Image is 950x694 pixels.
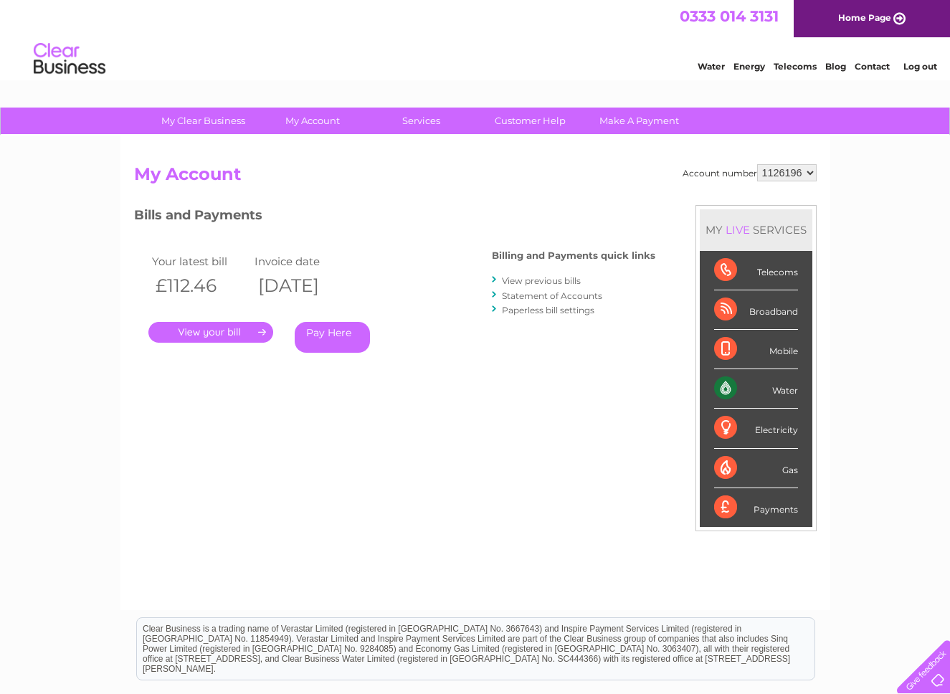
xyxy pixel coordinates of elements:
[148,271,252,300] th: £112.46
[148,322,273,343] a: .
[714,369,798,409] div: Water
[698,61,725,72] a: Water
[251,271,354,300] th: [DATE]
[825,61,846,72] a: Blog
[134,164,817,191] h2: My Account
[492,250,655,261] h4: Billing and Payments quick links
[362,108,480,134] a: Services
[471,108,589,134] a: Customer Help
[714,330,798,369] div: Mobile
[148,252,252,271] td: Your latest bill
[723,223,753,237] div: LIVE
[714,290,798,330] div: Broadband
[774,61,817,72] a: Telecoms
[502,290,602,301] a: Statement of Accounts
[253,108,371,134] a: My Account
[295,322,370,353] a: Pay Here
[251,252,354,271] td: Invoice date
[700,209,812,250] div: MY SERVICES
[502,275,581,286] a: View previous bills
[134,205,655,230] h3: Bills and Payments
[903,61,937,72] a: Log out
[580,108,698,134] a: Make A Payment
[855,61,890,72] a: Contact
[733,61,765,72] a: Energy
[714,488,798,527] div: Payments
[137,8,814,70] div: Clear Business is a trading name of Verastar Limited (registered in [GEOGRAPHIC_DATA] No. 3667643...
[680,7,779,25] a: 0333 014 3131
[714,449,798,488] div: Gas
[714,251,798,290] div: Telecoms
[33,37,106,81] img: logo.png
[144,108,262,134] a: My Clear Business
[714,409,798,448] div: Electricity
[683,164,817,181] div: Account number
[502,305,594,315] a: Paperless bill settings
